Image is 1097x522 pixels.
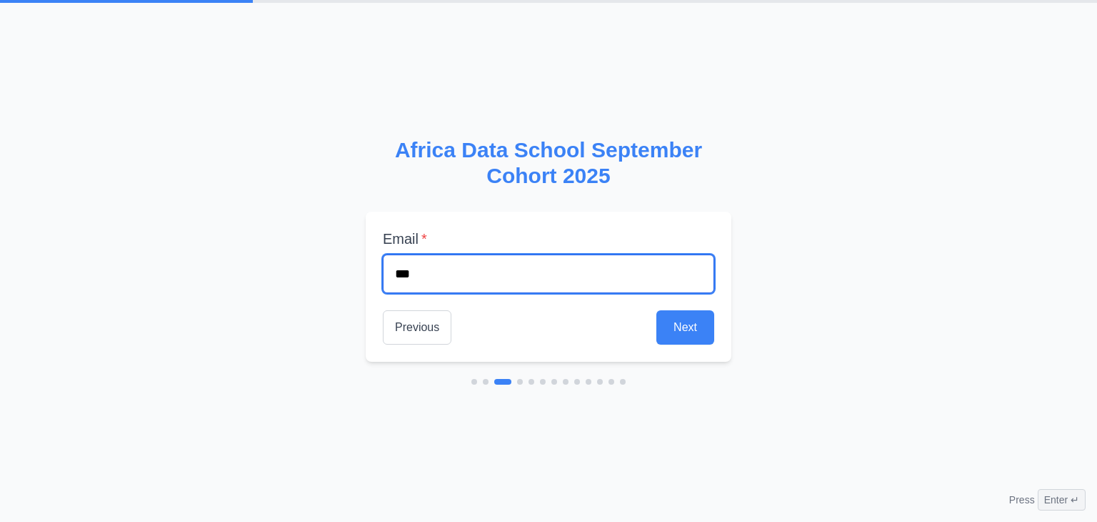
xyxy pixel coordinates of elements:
h2: Africa Data School September Cohort 2025 [366,137,731,189]
label: Email [383,229,714,249]
button: Next [656,310,714,345]
button: Previous [383,310,451,345]
span: Enter ↵ [1038,489,1086,511]
div: Press [1009,489,1086,511]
